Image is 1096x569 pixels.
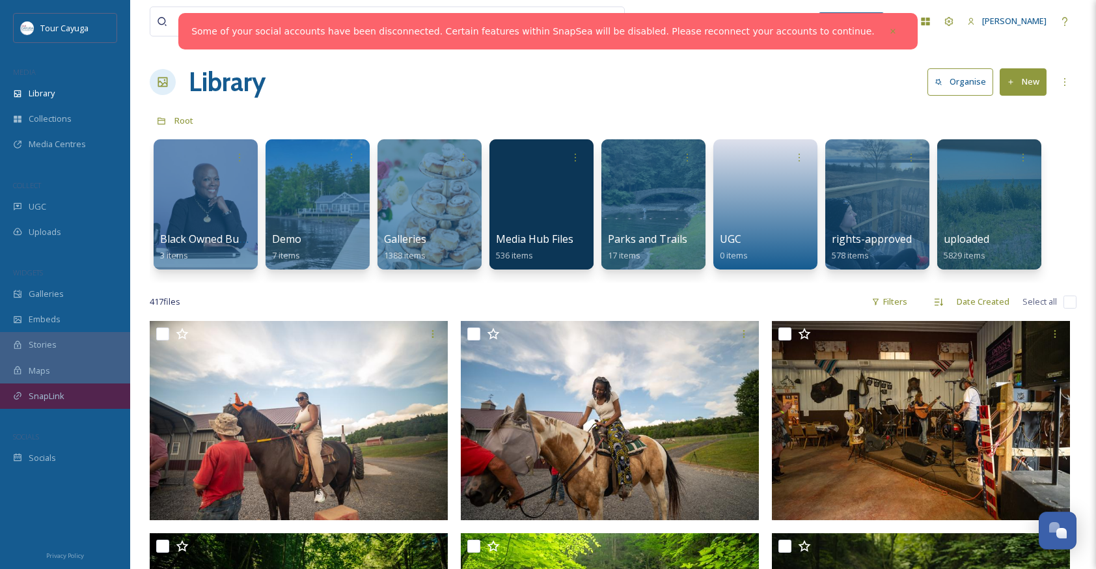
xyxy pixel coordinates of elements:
[272,233,301,261] a: Demo7 items
[174,115,193,126] span: Root
[29,390,64,402] span: SnapLink
[720,249,748,261] span: 0 items
[944,233,989,261] a: uploaded5829 items
[180,7,518,36] input: Search your library
[384,233,426,261] a: Galleries1388 items
[29,339,57,351] span: Stories
[174,113,193,128] a: Root
[819,12,884,31] a: What's New
[461,321,759,520] img: Black Travel Alliance (34).jpg
[1039,512,1076,549] button: Open Chat
[160,249,188,261] span: 3 items
[191,25,875,38] a: Some of your social accounts have been disconnected. Certain features within SnapSea will be disa...
[13,180,41,190] span: COLLECT
[720,233,748,261] a: UGC0 items
[961,8,1053,34] a: [PERSON_NAME]
[832,233,912,261] a: rights-approved578 items
[865,289,914,314] div: Filters
[608,232,687,246] span: Parks and Trails
[608,249,640,261] span: 17 items
[950,289,1016,314] div: Date Created
[29,313,61,326] span: Embeds
[29,365,50,377] span: Maps
[29,87,55,100] span: Library
[21,21,34,35] img: download.jpeg
[944,232,989,246] span: uploaded
[541,8,618,34] a: View all files
[772,321,1070,520] img: Black Travel Alliance (33).jpg
[29,138,86,150] span: Media Centres
[832,249,869,261] span: 578 items
[384,232,426,246] span: Galleries
[13,432,39,441] span: SOCIALS
[29,288,64,300] span: Galleries
[982,15,1047,27] span: [PERSON_NAME]
[46,551,84,560] span: Privacy Policy
[496,233,573,261] a: Media Hub Files536 items
[272,232,301,246] span: Demo
[189,62,266,102] a: Library
[496,249,533,261] span: 536 items
[927,68,1000,95] a: Organise
[944,249,985,261] span: 5829 items
[29,452,56,464] span: Socials
[608,233,687,261] a: Parks and Trails17 items
[29,201,46,213] span: UGC
[13,268,43,277] span: WIDGETS
[927,68,993,95] button: Organise
[40,22,89,34] span: Tour Cayuga
[832,232,912,246] span: rights-approved
[29,226,61,238] span: Uploads
[150,321,448,520] img: Black Travel Alliance (35).jpg
[46,547,84,562] a: Privacy Policy
[496,232,573,246] span: Media Hub Files
[384,249,426,261] span: 1388 items
[160,232,281,246] span: Black Owned Businesses
[272,249,300,261] span: 7 items
[1000,68,1047,95] button: New
[13,67,36,77] span: MEDIA
[150,296,180,308] span: 417 file s
[1022,296,1057,308] span: Select all
[29,113,72,125] span: Collections
[720,232,741,246] span: UGC
[160,233,281,261] a: Black Owned Businesses3 items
